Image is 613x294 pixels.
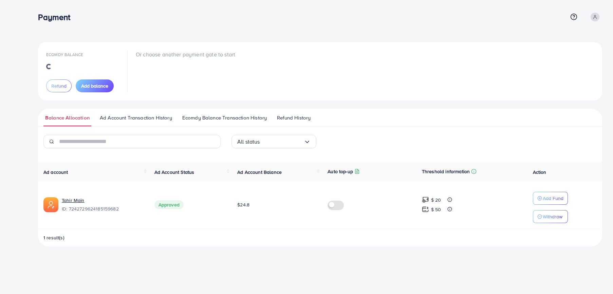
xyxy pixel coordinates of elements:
div: <span class='underline'>Tahir Main</span></br>7242729624185159682 [62,197,144,213]
span: Ad Account Status [154,169,194,176]
p: $ 20 [431,196,441,204]
span: Refund History [277,114,311,122]
span: ID: 7242729624185159682 [62,205,144,212]
button: Add Fund [533,192,568,205]
button: Withdraw [533,210,568,223]
span: Approved [154,200,184,209]
span: Ad Account Transaction History [100,114,172,122]
img: ic-ads-acc.e4c84228.svg [43,197,58,212]
span: Balance Allocation [45,114,90,122]
img: top-up amount [422,196,429,203]
button: Refund [46,79,72,92]
span: Ad account [43,169,68,176]
span: Refund [51,82,67,89]
button: Add balance [76,79,114,92]
span: All status [237,136,260,147]
span: Ecomdy Balance Transaction History [182,114,267,122]
span: Add balance [81,82,108,89]
p: Or choose another payment gate to start [136,50,235,58]
h3: Payment [38,12,76,22]
div: Search for option [231,135,316,148]
p: Withdraw [543,213,562,221]
span: $24.8 [237,201,249,208]
p: Auto top-up [328,167,353,176]
span: Ad Account Balance [237,169,282,176]
span: Ecomdy Balance [46,52,83,57]
p: $ 50 [431,205,441,214]
p: Threshold information [422,167,470,176]
a: Tahir Main [62,197,85,204]
span: Action [533,169,546,176]
img: top-up amount [422,206,429,213]
span: 1 result(s) [43,234,64,241]
p: Add Fund [543,194,563,202]
input: Search for option [260,136,304,147]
